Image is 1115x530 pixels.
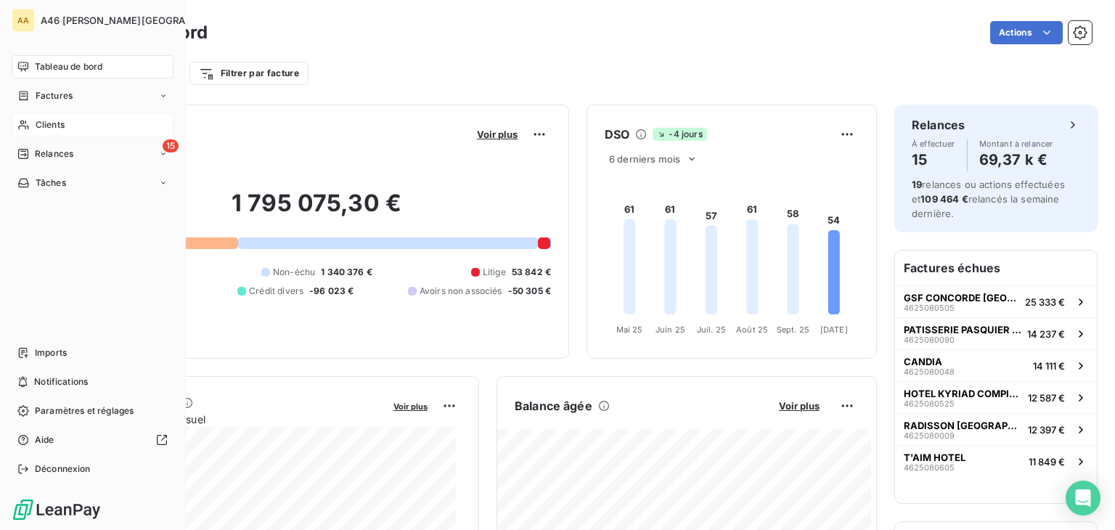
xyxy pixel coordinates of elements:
h4: 69,37 k € [979,148,1053,171]
h2: 1 795 075,30 € [82,189,551,232]
a: Aide [12,428,173,452]
img: Logo LeanPay [12,498,102,521]
span: 4625080605 [904,463,955,472]
span: Litige [483,266,506,279]
button: RADISSON [GEOGRAPHIC_DATA][PERSON_NAME]462508000912 397 € [895,413,1097,445]
span: Paramètres et réglages [35,404,134,417]
button: Voir plus [473,128,522,141]
tspan: Sept. 25 [777,325,809,335]
span: Voir plus [477,129,518,140]
tspan: Août 25 [736,325,768,335]
span: 4625080505 [904,303,955,312]
span: Chiffre d'affaires mensuel [82,412,383,427]
span: 25 333 € [1025,296,1065,308]
span: PATISSERIE PASQUIER VRON [904,324,1021,335]
span: Clients [36,118,65,131]
span: Imports [35,346,67,359]
button: Voir plus [775,399,824,412]
span: 12 397 € [1028,424,1065,436]
span: Aide [35,433,54,447]
span: 53 842 € [512,266,551,279]
span: GSF CONCORDE [GEOGRAPHIC_DATA] [904,292,1019,303]
span: 4625080048 [904,367,955,376]
h4: 15 [912,148,955,171]
span: Relances [35,147,73,160]
span: -50 305 € [508,285,551,298]
span: 11 849 € [1029,456,1065,468]
button: Actions [990,21,1063,44]
span: 6 derniers mois [609,153,680,165]
span: A46 [PERSON_NAME][GEOGRAPHIC_DATA] [41,15,241,26]
tspan: Mai 25 [616,325,643,335]
tspan: [DATE] [820,325,848,335]
span: 14 111 € [1033,360,1065,372]
h6: Relances [912,116,965,134]
span: À effectuer [912,139,955,148]
div: Open Intercom Messenger [1066,481,1100,515]
span: HOTEL KYRIAD COMPIEGNE [904,388,1022,399]
span: 12 587 € [1028,392,1065,404]
span: Voir plus [779,400,820,412]
span: Tâches [36,176,66,189]
button: PATISSERIE PASQUIER VRON462508009014 237 € [895,317,1097,349]
span: 4625080090 [904,335,955,344]
span: 4625080009 [904,431,955,440]
span: 14 237 € [1027,328,1065,340]
button: Filtrer par facture [189,62,309,85]
span: T'AIM HOTEL [904,452,965,463]
button: T'AIM HOTEL462508060511 849 € [895,445,1097,477]
span: RADISSON [GEOGRAPHIC_DATA][PERSON_NAME] [904,420,1022,431]
span: CANDIA [904,356,942,367]
span: Crédit divers [249,285,303,298]
span: Factures [36,89,73,102]
button: GSF CONCORDE [GEOGRAPHIC_DATA]462508050525 333 € [895,285,1097,317]
span: 109 464 € [920,193,968,205]
span: 15 [163,139,179,152]
h6: Balance âgée [515,397,592,415]
tspan: Juin 25 [655,325,685,335]
span: Déconnexion [35,462,91,476]
span: 4625080525 [904,399,955,408]
span: Tableau de bord [35,60,102,73]
span: -4 jours [653,128,706,141]
span: Notifications [34,375,88,388]
span: Montant à relancer [979,139,1053,148]
h6: DSO [605,126,629,143]
h6: Factures échues [895,250,1097,285]
button: HOTEL KYRIAD COMPIEGNE462508052512 587 € [895,381,1097,413]
span: Avoirs non associés [420,285,502,298]
span: -96 023 € [309,285,354,298]
span: 1 340 376 € [321,266,372,279]
tspan: Juil. 25 [697,325,726,335]
span: 19 [912,179,922,190]
button: Voir plus [389,399,432,412]
button: CANDIA462508004814 111 € [895,349,1097,381]
span: Non-échu [273,266,315,279]
span: Voir plus [393,401,428,412]
span: relances ou actions effectuées et relancés la semaine dernière. [912,179,1065,219]
div: AA [12,9,35,32]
